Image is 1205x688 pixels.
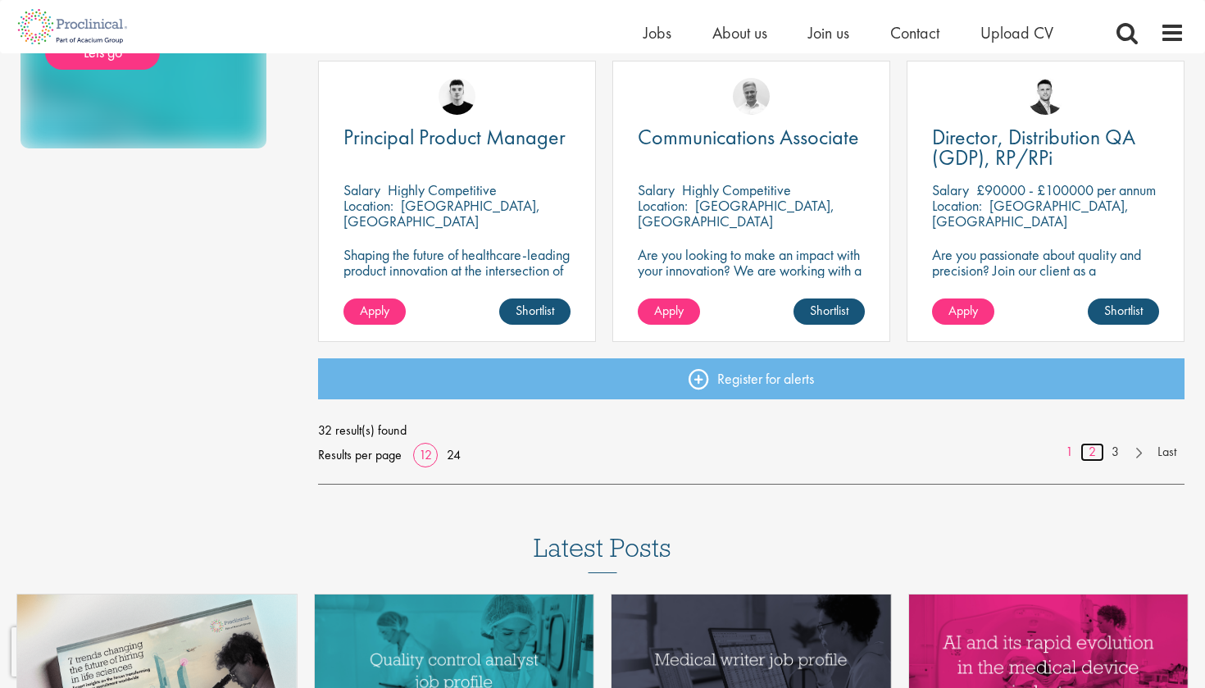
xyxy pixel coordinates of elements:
[638,123,859,151] span: Communications Associate
[343,127,571,148] a: Principal Product Manager
[343,123,566,151] span: Principal Product Manager
[360,302,389,319] span: Apply
[1088,298,1159,325] a: Shortlist
[1149,443,1185,462] a: Last
[733,78,770,115] img: Joshua Bye
[638,247,865,340] p: Are you looking to make an impact with your innovation? We are working with a well-established ph...
[980,22,1053,43] a: Upload CV
[890,22,939,43] a: Contact
[932,247,1159,309] p: Are you passionate about quality and precision? Join our client as a Distribution Director and he...
[1103,443,1127,462] a: 3
[343,196,393,215] span: Location:
[654,302,684,319] span: Apply
[638,196,834,230] p: [GEOGRAPHIC_DATA], [GEOGRAPHIC_DATA]
[638,298,700,325] a: Apply
[413,446,438,463] a: 12
[932,127,1159,168] a: Director, Distribution QA (GDP), RP/RPi
[343,247,571,294] p: Shaping the future of healthcare-leading product innovation at the intersection of technology and...
[343,180,380,199] span: Salary
[638,127,865,148] a: Communications Associate
[1027,78,1064,115] img: Joshua Godden
[643,22,671,43] a: Jobs
[388,180,497,199] p: Highly Competitive
[932,180,969,199] span: Salary
[1080,443,1104,462] a: 2
[932,196,1129,230] p: [GEOGRAPHIC_DATA], [GEOGRAPHIC_DATA]
[638,180,675,199] span: Salary
[343,298,406,325] a: Apply
[499,298,571,325] a: Shortlist
[976,180,1156,199] p: £90000 - £100000 per annum
[1057,443,1081,462] a: 1
[712,22,767,43] a: About us
[932,123,1135,171] span: Director, Distribution QA (GDP), RP/RPi
[808,22,849,43] a: Join us
[948,302,978,319] span: Apply
[638,196,688,215] span: Location:
[318,418,1185,443] span: 32 result(s) found
[318,358,1185,399] a: Register for alerts
[439,78,475,115] img: Patrick Melody
[682,180,791,199] p: Highly Competitive
[932,298,994,325] a: Apply
[793,298,865,325] a: Shortlist
[441,446,466,463] a: 24
[343,196,540,230] p: [GEOGRAPHIC_DATA], [GEOGRAPHIC_DATA]
[534,534,671,573] h3: Latest Posts
[932,196,982,215] span: Location:
[318,443,402,467] span: Results per page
